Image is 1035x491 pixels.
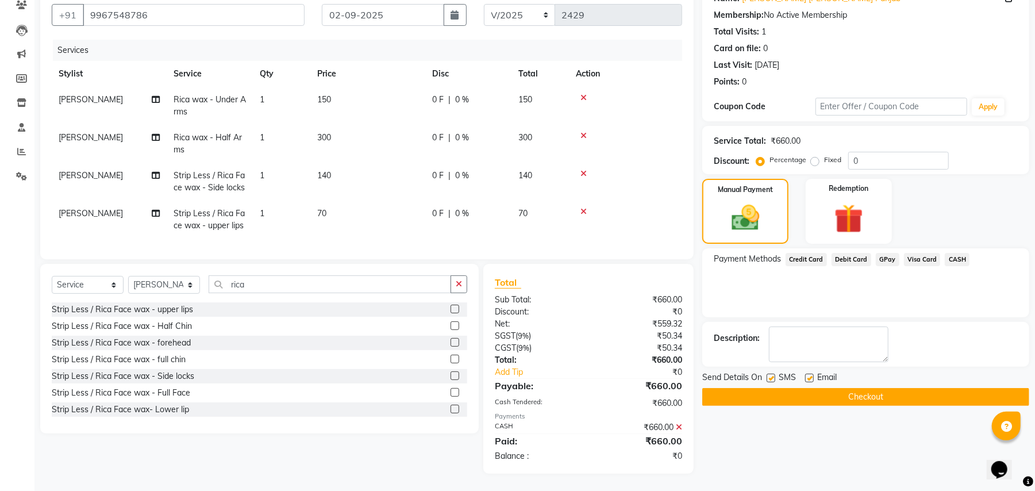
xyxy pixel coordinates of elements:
div: Strip Less / Rica Face wax - Half Chin [52,320,192,332]
th: Price [310,61,425,87]
span: | [448,132,451,144]
label: Fixed [824,155,841,165]
span: Strip Less / Rica Face wax - Side locks [174,170,245,193]
div: Discount: [714,155,749,167]
span: [PERSON_NAME] [59,170,123,181]
div: Strip Less / Rica Face wax- Lower lip [52,404,189,416]
div: Cash Tendered: [486,397,588,409]
span: GPay [876,253,899,266]
span: 9% [518,343,529,352]
span: 0 % [455,94,469,106]
div: Balance : [486,450,588,462]
div: Paid: [486,434,588,448]
span: [PERSON_NAME] [59,208,123,218]
div: Last Visit: [714,59,752,71]
span: 300 [317,132,331,143]
div: Strip Less / Rica Face wax - Side locks [52,370,194,382]
div: Coupon Code [714,101,815,113]
div: ₹660.00 [588,294,691,306]
span: 140 [518,170,532,181]
label: Percentage [769,155,806,165]
span: 1 [260,170,264,181]
div: Net: [486,318,588,330]
span: 0 F [432,208,444,220]
div: CASH [486,421,588,434]
span: SGST [495,331,515,341]
span: Payment Methods [714,253,781,265]
th: Disc [425,61,511,87]
div: Service Total: [714,135,766,147]
span: Email [817,371,837,386]
span: SMS [779,371,796,386]
div: Membership: [714,9,764,21]
span: 1 [260,132,264,143]
span: Rica wax - Under Arms [174,94,246,117]
div: ₹50.34 [588,330,691,342]
div: 0 [763,43,768,55]
span: 140 [317,170,331,181]
div: Total Visits: [714,26,759,38]
th: Service [167,61,253,87]
img: _cash.svg [723,202,768,234]
th: Qty [253,61,310,87]
span: 70 [518,208,528,218]
label: Manual Payment [718,185,773,195]
span: 1 [260,94,264,105]
div: ₹660.00 [588,434,691,448]
span: Send Details On [702,371,762,386]
span: Credit Card [786,253,827,266]
button: +91 [52,4,84,26]
th: Stylist [52,61,167,87]
div: Sub Total: [486,294,588,306]
div: Services [53,40,691,61]
th: Total [511,61,569,87]
div: ( ) [486,330,588,342]
span: [PERSON_NAME] [59,94,123,105]
div: ₹660.00 [588,397,691,409]
div: ₹660.00 [588,379,691,393]
iframe: chat widget [987,445,1024,480]
span: 0 % [455,132,469,144]
span: Debit Card [832,253,871,266]
div: ₹660.00 [588,421,691,434]
button: Checkout [702,388,1029,406]
div: Strip Less / Rica Face wax - forehead [52,337,191,349]
div: ₹660.00 [588,354,691,366]
div: [DATE] [755,59,779,71]
div: ( ) [486,342,588,354]
div: ₹0 [588,450,691,462]
th: Action [569,61,682,87]
span: | [448,94,451,106]
span: CGST [495,343,516,353]
span: 0 % [455,208,469,220]
div: 0 [742,76,747,88]
div: No Active Membership [714,9,1018,21]
span: 0 % [455,170,469,182]
span: 150 [317,94,331,105]
span: Strip Less / Rica Face wax - upper lips [174,208,245,231]
input: Search or Scan [209,275,451,293]
span: | [448,208,451,220]
div: ₹50.34 [588,342,691,354]
a: Add Tip [486,366,606,378]
div: ₹0 [588,306,691,318]
input: Search by Name/Mobile/Email/Code [83,4,305,26]
label: Redemption [829,183,868,194]
div: Card on file: [714,43,761,55]
div: Strip Less / Rica Face wax - Full Face [52,387,190,399]
span: 70 [317,208,326,218]
span: Visa Card [904,253,941,266]
div: Description: [714,332,760,344]
div: Strip Less / Rica Face wax - upper lips [52,304,193,316]
span: 9% [518,331,529,340]
span: 300 [518,132,532,143]
span: 0 F [432,170,444,182]
span: Total [495,277,521,289]
span: | [448,170,451,182]
img: _gift.svg [825,201,872,237]
span: [PERSON_NAME] [59,132,123,143]
div: ₹559.32 [588,318,691,330]
div: Discount: [486,306,588,318]
span: Rica wax - Half Arms [174,132,242,155]
div: 1 [761,26,766,38]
